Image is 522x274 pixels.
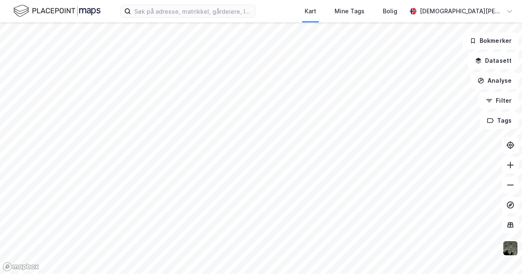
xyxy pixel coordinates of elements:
button: Datasett [468,52,519,69]
div: [DEMOGRAPHIC_DATA][PERSON_NAME] [420,6,503,16]
div: Mine Tags [335,6,364,16]
img: logo.f888ab2527a4732fd821a326f86c7f29.svg [13,4,101,18]
button: Analyse [470,72,519,89]
div: Bolig [383,6,397,16]
div: Kart [305,6,316,16]
iframe: Chat Widget [480,234,522,274]
button: Bokmerker [463,32,519,49]
button: Tags [480,112,519,129]
input: Søk på adresse, matrikkel, gårdeiere, leietakere eller personer [131,5,255,17]
a: Mapbox homepage [2,262,39,272]
button: Filter [479,92,519,109]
